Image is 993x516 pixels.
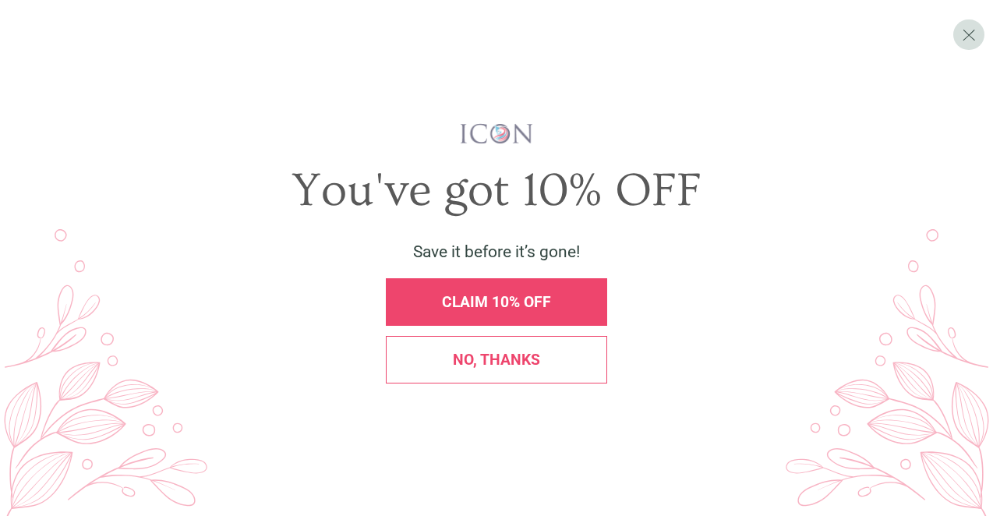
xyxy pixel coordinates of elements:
[292,164,701,217] span: You've got 10% OFF
[442,293,551,311] span: CLAIM 10% OFF
[458,122,535,145] img: iconwallstickersl_1754656298800.png
[453,351,540,369] span: No, thanks
[962,24,976,44] span: X
[413,242,580,261] span: Save it before it’s gone!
